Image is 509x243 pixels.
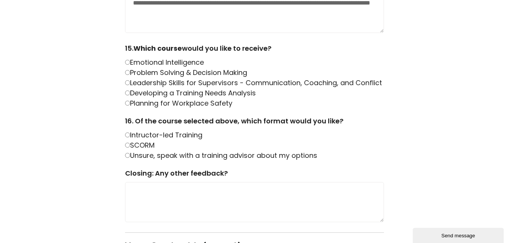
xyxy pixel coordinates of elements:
[125,68,247,77] label: Problem Solving & Decision Making
[125,98,232,108] label: Planning for Workplace Safety
[125,80,130,85] input: Leadership Skills for Supervisors - Communication, Coaching, and Conflict
[125,70,130,75] input: Problem Solving & Decision Making
[125,153,130,158] input: Unsure, speak with a training advisor about my options
[125,151,317,160] label: Unsure, speak with a training advisor about my options
[125,116,384,130] label: 16. Of the course selected above, which format would you like?
[125,130,202,140] label: Intructor-led Training
[133,44,182,53] strong: Which course
[125,78,382,87] label: Leadership Skills for Supervisors - Communication, Coaching, and Conflict
[125,168,384,182] label: Closing: Any other feedback?
[125,60,130,65] input: Emotional Intelligence
[125,90,130,95] input: Developing a Training Needs Analysis
[125,58,204,67] label: Emotional Intelligence
[413,226,505,243] iframe: chat widget
[125,132,130,137] input: Intructor-led Training
[125,140,155,150] label: SCORM
[125,88,256,98] label: Developing a Training Needs Analysis
[125,143,130,148] input: SCORM
[125,101,130,106] input: Planning for Workplace Safety
[125,43,384,57] label: 15. would you like to receive?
